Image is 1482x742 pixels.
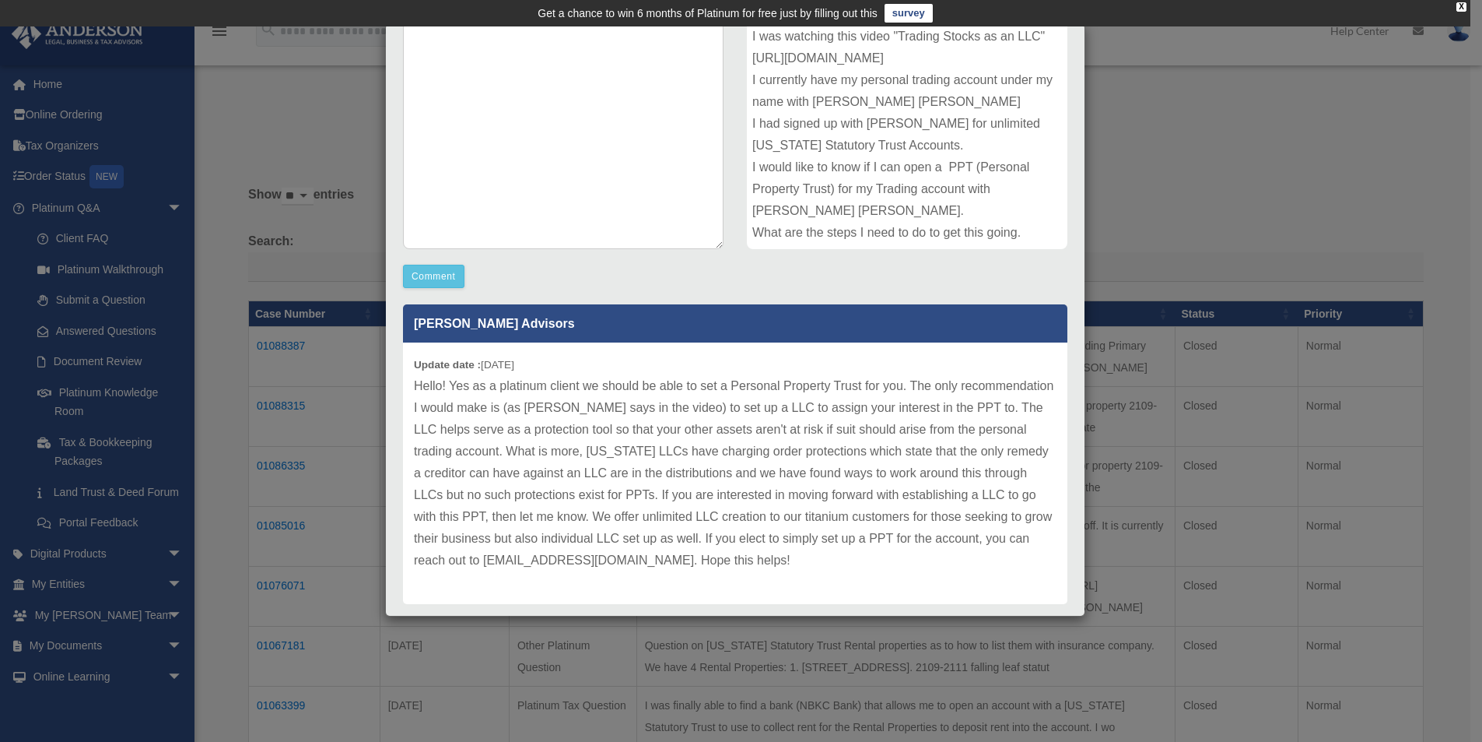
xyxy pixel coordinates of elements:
div: close [1456,2,1466,12]
b: Update date : [414,359,481,371]
a: survey [885,4,933,23]
small: [DATE] [414,359,514,371]
p: Hello! Yes as a platinum client we should be able to set a Personal Property Trust for you. The o... [414,375,1056,571]
button: Comment [403,265,464,288]
p: [PERSON_NAME] Advisors [403,304,1067,343]
div: Get a chance to win 6 months of Platinum for free just by filling out this [538,4,878,23]
div: Trading Account Asset Protection. I was watching this video "Trading Stocks as an LLC" [URL][DOMA... [747,16,1067,249]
